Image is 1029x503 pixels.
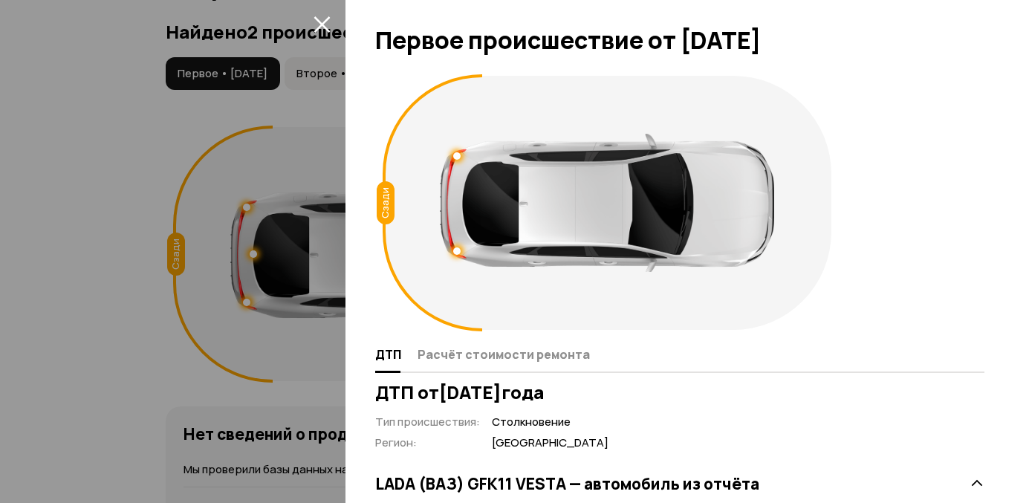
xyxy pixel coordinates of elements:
[375,435,417,450] span: Регион :
[310,12,334,36] button: закрыть
[375,382,984,403] h3: ДТП от [DATE] года
[492,435,608,451] span: [GEOGRAPHIC_DATA]
[375,347,401,362] span: ДТП
[375,474,759,493] h3: LADA (ВАЗ) GFK11 VESTA — автомобиль из отчёта
[418,347,590,362] span: Расчёт стоимости ремонта
[375,414,480,429] span: Тип происшествия :
[377,181,395,224] div: Сзади
[492,415,608,430] span: Столкновение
